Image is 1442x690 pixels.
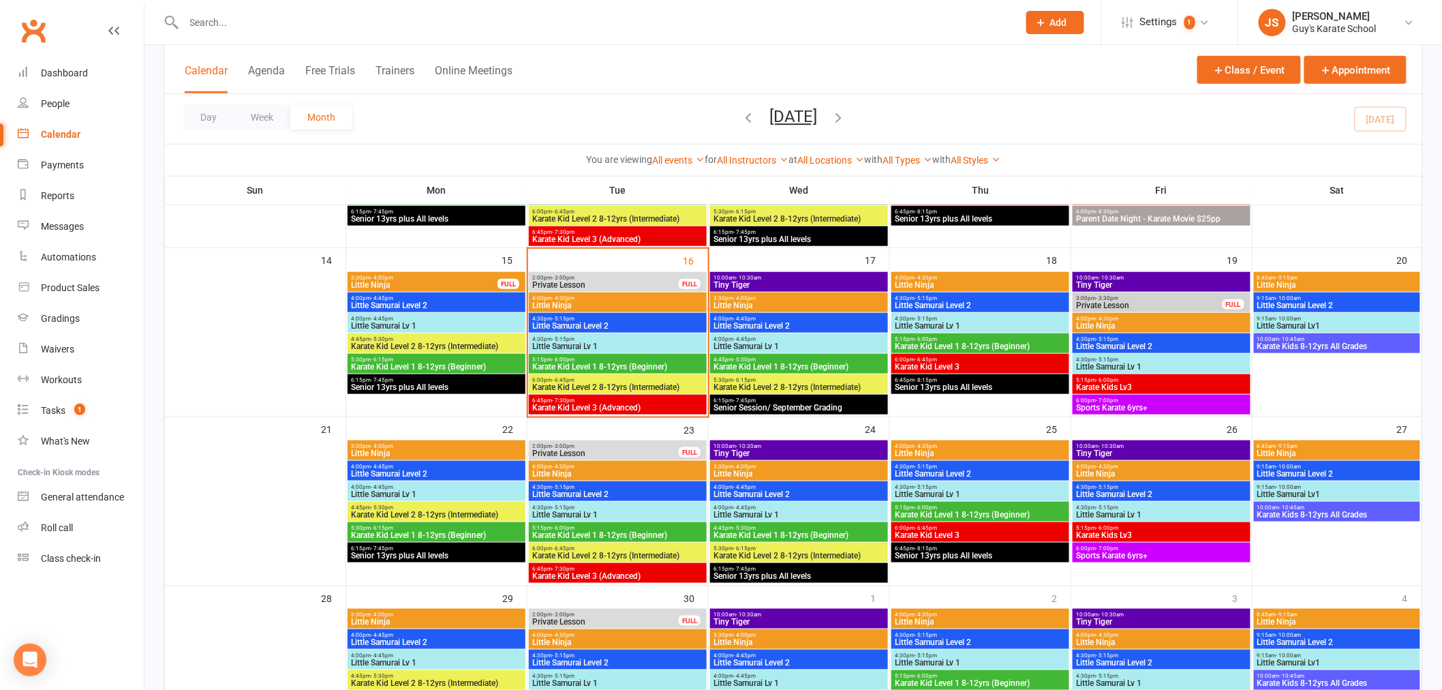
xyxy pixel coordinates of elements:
[552,505,574,511] span: - 5:15pm
[1075,383,1248,391] span: Karate Kids Lv3
[1075,215,1248,223] span: Parent Date Night - Karate Movie $25pp
[713,363,885,371] span: Karate Kid Level 1 8-12yrs (Beginner)
[1257,505,1417,511] span: 10:00am
[41,492,124,502] div: General attendance
[915,275,937,281] span: - 4:30pm
[371,525,393,531] span: - 6:15pm
[713,301,885,310] span: Little Ninja
[1099,275,1124,281] span: - 10:30am
[915,357,937,363] span: - 6:45pm
[788,154,797,165] strong: at
[684,418,708,440] div: 23
[552,275,574,281] span: - 3:00pm
[733,316,756,322] span: - 4:45pm
[527,176,709,205] th: Tue
[18,181,144,211] a: Reports
[1280,336,1305,342] span: - 10:45am
[713,357,885,363] span: 4:45pm
[532,215,704,223] span: Karate Kid Level 2 8-12yrs (Intermediate)
[532,336,704,342] span: 4:30pm
[41,522,73,533] div: Roll call
[1075,316,1248,322] span: 4:00pm
[713,383,885,391] span: Karate Kid Level 2 8-12yrs (Intermediate)
[435,64,512,93] button: Online Meetings
[350,377,523,383] span: 6:15pm
[1276,484,1302,490] span: - 10:00am
[350,357,523,363] span: 5:30pm
[552,484,574,490] span: - 5:15pm
[350,301,523,310] span: Little Samurai Level 2
[371,209,393,215] span: - 7:45pm
[1276,464,1302,470] span: - 10:00am
[1075,449,1248,457] span: Tiny Tiger
[1257,295,1417,301] span: 9:15am
[18,58,144,89] a: Dashboard
[1276,443,1298,449] span: - 9:15am
[713,443,885,449] span: 10:00am
[797,155,864,166] a: All Locations
[532,404,704,412] span: Karate Kid Level 3 (Advanced)
[1096,295,1118,301] span: - 3:30pm
[1096,377,1118,383] span: - 6:00pm
[371,336,393,342] span: - 5:30pm
[1257,511,1417,519] span: Karate Kids 8-12yrs All Grades
[1075,336,1248,342] span: 4:30pm
[1075,511,1248,519] span: Little Samurai Lv 1
[532,301,704,310] span: Little Ninja
[165,176,346,205] th: Sun
[552,464,574,470] span: - 4:30pm
[1075,209,1248,215] span: 6:00pm
[1257,470,1417,478] span: Little Samurai Level 2
[1257,322,1417,330] span: Little Samurai Lv1
[894,377,1067,383] span: 6:45pm
[894,209,1067,215] span: 6:45pm
[350,525,523,531] span: 5:30pm
[736,275,761,281] span: - 10:30am
[532,363,704,371] span: Karate Kid Level 1 8-12yrs (Beginner)
[41,405,65,416] div: Tasks
[1075,404,1248,412] span: Sports Karate 6yrs+
[713,336,885,342] span: 4:00pm
[894,464,1067,470] span: 4:30pm
[350,443,523,449] span: 3:30pm
[733,336,756,342] span: - 4:45pm
[883,155,932,166] a: All Types
[375,64,414,93] button: Trainers
[733,525,756,531] span: - 5:30pm
[1075,342,1248,350] span: Little Samurai Level 2
[894,490,1067,498] span: Little Samurai Lv 1
[41,160,84,170] div: Payments
[532,464,704,470] span: 4:00pm
[185,64,228,93] button: Calendar
[1276,316,1302,322] span: - 10:00am
[350,505,523,511] span: 4:45pm
[733,209,756,215] span: - 6:15pm
[41,344,74,355] div: Waivers
[497,279,519,289] div: FULL
[18,119,144,150] a: Calendar
[1304,56,1407,84] button: Appointment
[1227,248,1252,271] div: 19
[684,249,708,271] div: 16
[371,377,393,383] span: - 7:45pm
[894,470,1067,478] span: Little Samurai Level 2
[41,221,84,232] div: Messages
[41,252,96,262] div: Automations
[18,334,144,365] a: Waivers
[894,316,1067,322] span: 4:30pm
[532,322,704,330] span: Little Samurai Level 2
[713,525,885,531] span: 4:45pm
[1184,16,1195,29] span: 1
[1096,209,1118,215] span: - 8:30pm
[733,229,756,235] span: - 7:45pm
[713,281,885,289] span: Tiny Tiger
[552,377,574,383] span: - 6:45pm
[41,553,101,564] div: Class check-in
[18,303,144,334] a: Gradings
[1257,449,1417,457] span: Little Ninja
[713,209,885,215] span: 5:30pm
[1075,301,1223,310] span: Private Lesson
[1257,336,1417,342] span: 10:00am
[350,275,498,281] span: 3:30pm
[713,322,885,330] span: Little Samurai Level 2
